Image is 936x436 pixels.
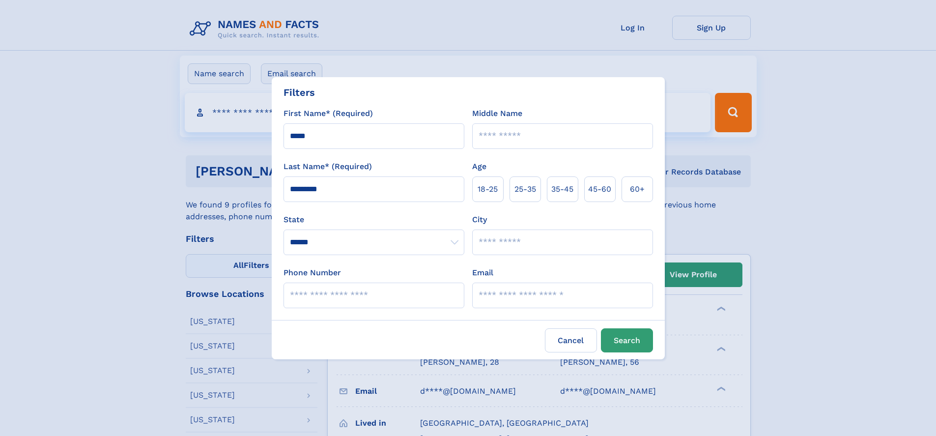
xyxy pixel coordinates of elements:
[284,267,341,279] label: Phone Number
[551,183,573,195] span: 35‑45
[630,183,645,195] span: 60+
[472,161,486,173] label: Age
[284,214,464,226] label: State
[472,108,522,119] label: Middle Name
[588,183,611,195] span: 45‑60
[284,108,373,119] label: First Name* (Required)
[472,267,493,279] label: Email
[472,214,487,226] label: City
[545,328,597,352] label: Cancel
[514,183,536,195] span: 25‑35
[478,183,498,195] span: 18‑25
[284,85,315,100] div: Filters
[284,161,372,173] label: Last Name* (Required)
[601,328,653,352] button: Search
